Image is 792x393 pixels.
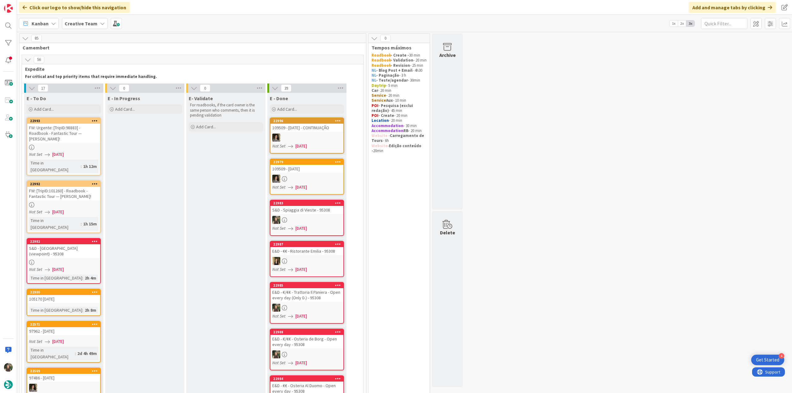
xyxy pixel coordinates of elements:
[273,160,343,164] div: 22979
[372,68,376,73] strong: NL
[272,184,286,190] i: Not Set
[27,384,100,392] div: MS
[386,98,393,103] strong: Aux
[272,350,280,358] img: IG
[372,143,427,154] p: - 20min
[27,118,100,143] div: 22993FW: Urgente: [TripID:98883] - Roadbook - Fantastic Tour — [PERSON_NAME]!
[272,175,280,183] img: MS
[372,53,427,58] p: 30 min
[270,241,343,255] div: 22987E&D - €€ - Ristorante Emilia - 95308
[372,73,376,78] strong: NL
[372,128,403,133] strong: Accommodation
[372,133,425,143] strong: Carregamento de Tours
[751,355,784,365] div: Open Get Started checklist, remaining modules: 4
[372,98,386,103] strong: Service
[372,133,388,138] strong: Website
[372,78,427,83] p: - 30min
[270,159,344,195] a: 22979109509 - [DATE]MSNot Set[DATE]
[372,88,427,93] p: - 20 min
[270,283,343,288] div: 22985
[295,266,307,273] span: [DATE]
[4,4,13,13] img: Visit kanbanzone.com
[372,83,386,88] strong: Daytrip
[30,369,100,373] div: 22569
[29,275,82,281] div: Time in [GEOGRAPHIC_DATA]
[29,347,75,360] div: Time in [GEOGRAPHIC_DATA]
[270,376,343,382] div: 22984
[372,58,427,63] p: - 20 min
[27,289,100,295] div: 22980
[272,134,280,142] img: MS
[372,58,391,63] strong: Roadbook
[27,238,101,284] a: 22982S&D - [GEOGRAPHIC_DATA] (viewpoint) - 95308Not Set[DATE]Time in [GEOGRAPHIC_DATA]:2h 4m
[270,200,343,206] div: 22983
[270,241,343,247] div: 22987
[372,45,422,51] span: Tempos máximos
[270,329,343,335] div: 22988
[270,241,344,277] a: 22987E&D - €€ - Ristorante Emilia - 95308SPNot Set[DATE]
[27,322,100,327] div: 22571
[29,209,42,215] i: Not Set
[372,123,403,128] strong: Accommodation
[27,289,100,303] div: 22980105170 [DATE]
[372,103,378,108] strong: POI
[372,118,389,123] strong: Location
[270,95,288,101] span: E - Done
[196,124,216,130] span: Add Card...
[270,134,343,142] div: MS
[391,58,413,63] strong: - Validation
[270,282,344,324] a: 22985E&D - €/€€ - Trattoria Il Paniera - Open every day (Only D.) - 95308IGNot Set[DATE]
[372,83,427,88] p: - 5 min
[779,353,784,359] div: 4
[372,103,414,113] strong: - Pesquisa (exclui redação)
[272,216,280,224] img: IG
[295,184,307,190] span: [DATE]
[119,84,129,92] span: 0
[115,106,135,112] span: Add Card...
[273,201,343,205] div: 22983
[34,56,44,63] span: 56
[372,63,391,68] strong: Roadbook
[27,95,46,101] span: E - To Do
[372,103,427,113] p: - 45 min
[273,242,343,246] div: 22987
[82,307,83,314] span: :
[372,73,427,78] p: - 3 h
[372,88,378,93] strong: Car
[372,118,427,123] p: - 20 min
[270,200,343,214] div: 22983S&D - Spiaggia di Vieste - 95308
[27,181,101,233] a: 22992FW: [TripID:101260] - Roadbook - Fantastic Tour — [PERSON_NAME]!Not Set[DATE]Time in [GEOGRA...
[31,35,42,42] span: 85
[372,93,427,98] p: - 20 min
[82,275,83,281] span: :
[281,84,291,92] span: 39
[25,66,356,72] span: Expedite
[295,143,307,149] span: [DATE]
[13,1,28,8] span: Support
[108,95,140,101] span: E - In Progress
[29,384,37,392] img: MS
[376,68,412,73] strong: - Blog Post + Email
[403,128,408,133] strong: RB
[270,117,344,154] a: 22996109509 - [DATE] - CONTINUAÇÃOMSNot Set[DATE]
[372,63,427,68] p: - 25 min
[4,363,13,372] img: IG
[273,119,343,123] div: 22996
[272,225,286,231] i: Not Set
[27,368,100,374] div: 22569
[270,118,343,124] div: 22996
[27,187,100,200] div: FW: [TripID:101260] - Roadbook - Fantastic Tour — [PERSON_NAME]!
[83,307,98,314] div: 2h 8m
[30,290,100,294] div: 22980
[30,119,100,123] div: 22993
[272,360,286,365] i: Not Set
[4,380,13,389] img: avatar
[272,257,280,265] img: SP
[272,313,286,319] i: Not Set
[75,350,76,357] span: :
[27,321,101,363] a: 2257197962 - [DATE]Not Set[DATE]Time in [GEOGRAPHIC_DATA]:2d 4h 49m
[270,335,343,348] div: E&D - €/€€ - Osteria de Borg - Open every day - 95308
[295,313,307,319] span: [DATE]
[76,350,98,357] div: 2d 4h 49m
[83,275,98,281] div: 2h 4m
